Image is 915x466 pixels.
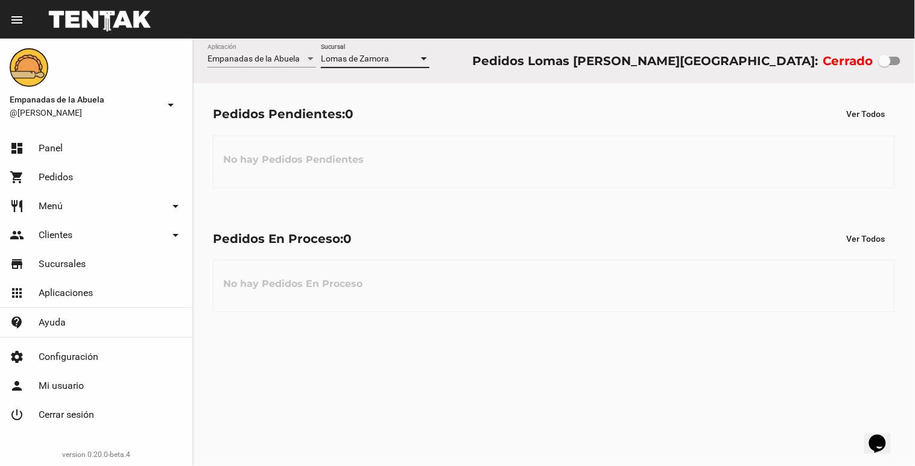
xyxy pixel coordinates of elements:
img: f0136945-ed32-4f7c-91e3-a375bc4bb2c5.png [10,48,48,87]
mat-icon: contact_support [10,315,24,330]
span: 0 [343,231,352,246]
mat-icon: shopping_cart [10,170,24,184]
mat-icon: store [10,257,24,271]
div: Pedidos Pendientes: [213,104,353,124]
label: Cerrado [823,51,873,71]
span: Configuración [39,351,98,363]
span: Empanadas de la Abuela [10,92,159,107]
span: Sucursales [39,258,86,270]
div: Pedidos En Proceso: [213,229,352,248]
mat-icon: restaurant [10,199,24,213]
span: Menú [39,200,63,212]
span: Lomas de Zamora [321,54,389,63]
div: Pedidos Lomas [PERSON_NAME][GEOGRAPHIC_DATA]: [472,51,818,71]
span: Aplicaciones [39,287,93,299]
h3: No hay Pedidos Pendientes [214,142,373,178]
mat-icon: people [10,228,24,242]
mat-icon: arrow_drop_down [168,199,183,213]
iframe: chat widget [864,418,903,454]
span: Mi usuario [39,380,84,392]
div: version 0.20.0-beta.4 [10,449,183,461]
span: Clientes [39,229,72,241]
mat-icon: settings [10,350,24,364]
mat-icon: menu [10,13,24,27]
h3: No hay Pedidos En Proceso [214,266,372,302]
span: Cerrar sesión [39,409,94,421]
button: Ver Todos [837,228,895,250]
span: 0 [345,107,353,121]
span: Ver Todos [847,109,885,119]
button: Ver Todos [837,103,895,125]
span: Ver Todos [847,234,885,244]
mat-icon: arrow_drop_down [163,98,178,112]
mat-icon: person [10,379,24,393]
mat-icon: power_settings_new [10,408,24,422]
mat-icon: arrow_drop_down [168,228,183,242]
span: Ayuda [39,316,66,329]
span: Panel [39,142,63,154]
span: @[PERSON_NAME] [10,107,159,119]
mat-icon: dashboard [10,141,24,156]
span: Empanadas de la Abuela [207,54,300,63]
mat-icon: apps [10,286,24,300]
span: Pedidos [39,171,73,183]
